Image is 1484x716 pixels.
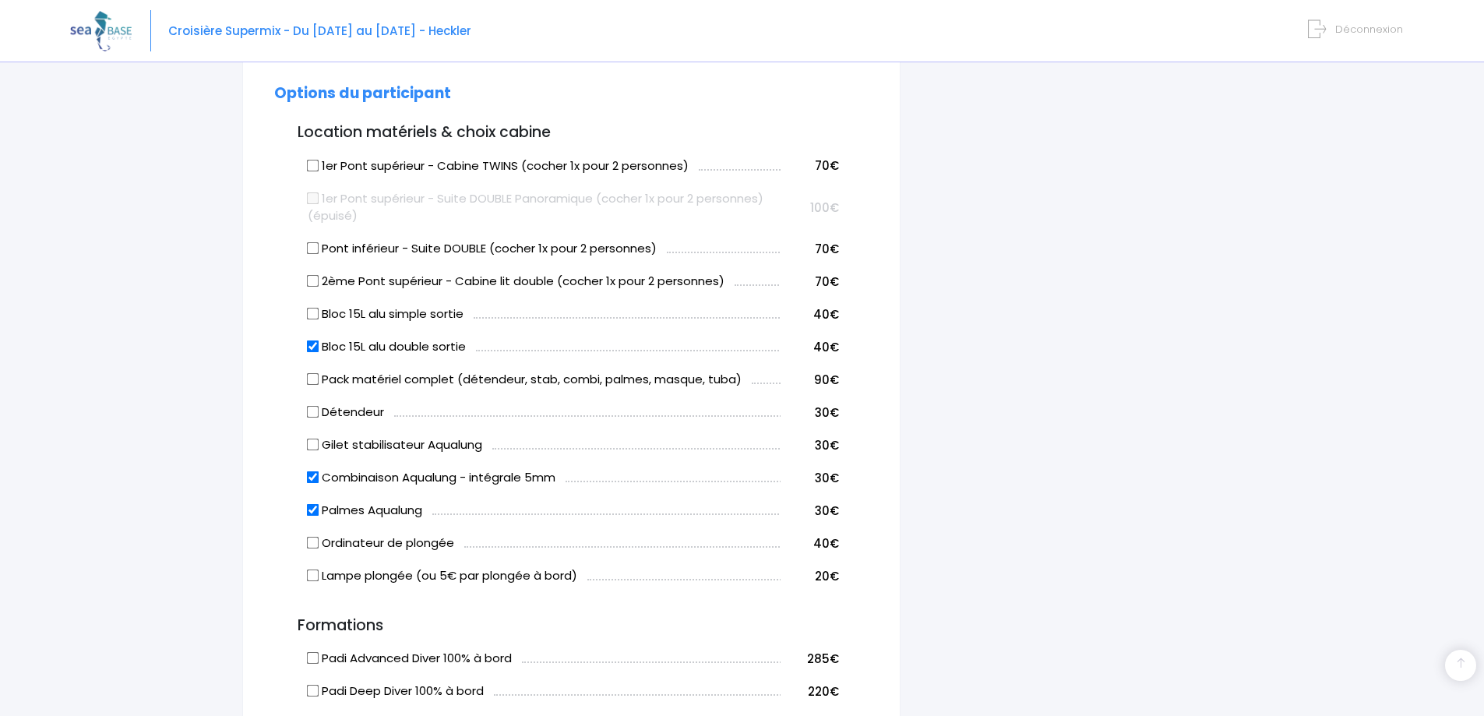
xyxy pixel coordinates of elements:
span: 20€ [815,568,839,584]
input: Lampe plongée (ou 5€ par plongée à bord) [307,570,319,582]
input: Ordinateur de plongée [307,537,319,549]
label: Lampe plongée (ou 5€ par plongée à bord) [308,567,577,585]
input: Bloc 15L alu simple sortie [307,308,319,320]
span: Croisière Supermix - Du [DATE] au [DATE] - Heckler [168,23,471,39]
input: Bloc 15L alu double sortie [307,340,319,353]
input: 1er Pont supérieur - Suite DOUBLE Panoramique (cocher 1x pour 2 personnes) (épuisé) [307,192,319,204]
span: Déconnexion [1335,22,1403,37]
span: 70€ [815,241,839,257]
label: 1er Pont supérieur - Suite DOUBLE Panoramique (cocher 1x pour 2 personnes) (épuisé) [308,190,781,225]
input: 2ème Pont supérieur - Cabine lit double (cocher 1x pour 2 personnes) [307,275,319,287]
span: 100€ [810,199,839,216]
span: 30€ [815,503,839,519]
label: Combinaison Aqualung - intégrale 5mm [308,469,555,487]
span: 70€ [815,157,839,174]
h3: Formations [274,617,869,635]
input: Détendeur [307,406,319,418]
span: 90€ [814,372,839,388]
label: Pack matériel complet (détendeur, stab, combi, palmes, masque, tuba) [308,371,742,389]
input: Padi Advanced Diver 100% à bord [307,652,319,665]
span: 70€ [815,273,839,290]
h3: Location matériels & choix cabine [274,124,869,142]
label: Détendeur [308,404,384,421]
span: 30€ [815,470,839,486]
input: Pont inférieur - Suite DOUBLE (cocher 1x pour 2 personnes) [307,242,319,255]
span: 40€ [813,339,839,355]
label: Padi Advanced Diver 100% à bord [308,650,512,668]
input: Palmes Aqualung [307,504,319,517]
span: 285€ [807,651,839,667]
label: Gilet stabilisateur Aqualung [308,436,482,454]
input: 1er Pont supérieur - Cabine TWINS (cocher 1x pour 2 personnes) [307,159,319,171]
label: Bloc 15L alu double sortie [308,338,466,356]
span: 220€ [808,683,839,700]
span: 40€ [813,535,839,552]
input: Pack matériel complet (détendeur, stab, combi, palmes, masque, tuba) [307,373,319,386]
label: 1er Pont supérieur - Cabine TWINS (cocher 1x pour 2 personnes) [308,157,689,175]
label: Palmes Aqualung [308,502,422,520]
input: Gilet stabilisateur Aqualung [307,439,319,451]
span: 40€ [813,306,839,323]
label: 2ème Pont supérieur - Cabine lit double (cocher 1x pour 2 personnes) [308,273,724,291]
input: Padi Deep Diver 100% à bord [307,685,319,697]
label: Bloc 15L alu simple sortie [308,305,464,323]
input: Combinaison Aqualung - intégrale 5mm [307,471,319,484]
span: 30€ [815,404,839,421]
label: Padi Deep Diver 100% à bord [308,682,484,700]
label: Ordinateur de plongée [308,534,454,552]
span: 30€ [815,437,839,453]
h2: Options du participant [274,85,869,103]
label: Pont inférieur - Suite DOUBLE (cocher 1x pour 2 personnes) [308,240,657,258]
